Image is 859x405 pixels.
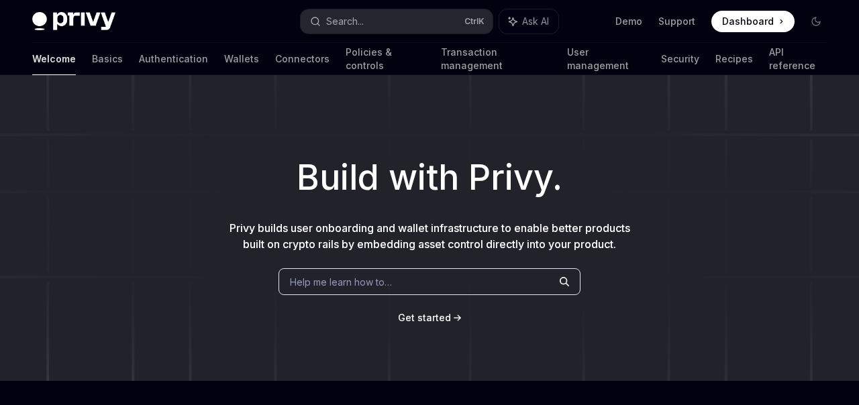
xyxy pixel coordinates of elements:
[715,43,753,75] a: Recipes
[92,43,123,75] a: Basics
[301,9,493,34] button: Search...CtrlK
[522,15,549,28] span: Ask AI
[21,152,838,204] h1: Build with Privy.
[464,16,485,27] span: Ctrl K
[769,43,827,75] a: API reference
[230,221,630,251] span: Privy builds user onboarding and wallet infrastructure to enable better products built on crypto ...
[32,12,115,31] img: dark logo
[658,15,695,28] a: Support
[275,43,330,75] a: Connectors
[615,15,642,28] a: Demo
[346,43,425,75] a: Policies & controls
[32,43,76,75] a: Welcome
[441,43,550,75] a: Transaction management
[722,15,774,28] span: Dashboard
[567,43,645,75] a: User management
[661,43,699,75] a: Security
[326,13,364,30] div: Search...
[398,311,451,325] a: Get started
[139,43,208,75] a: Authentication
[499,9,558,34] button: Ask AI
[805,11,827,32] button: Toggle dark mode
[224,43,259,75] a: Wallets
[711,11,795,32] a: Dashboard
[398,312,451,323] span: Get started
[290,275,392,289] span: Help me learn how to…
